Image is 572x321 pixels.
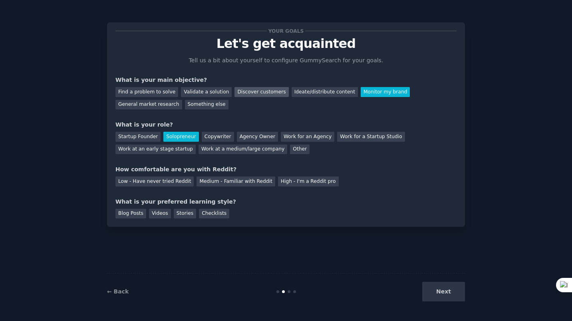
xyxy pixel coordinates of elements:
p: Let's get acquainted [115,37,457,51]
div: Copywriter [202,132,234,142]
div: Something else [185,100,228,110]
div: Work for a Startup Studio [337,132,405,142]
div: How comfortable are you with Reddit? [115,165,457,174]
div: What is your role? [115,121,457,129]
div: Blog Posts [115,209,146,219]
span: Your goals [267,27,305,35]
div: Solopreneur [163,132,199,142]
div: Stories [174,209,196,219]
div: Low - Have never tried Reddit [115,176,194,186]
div: Monitor my brand [361,87,410,97]
div: Ideate/distribute content [292,87,358,97]
div: Discover customers [234,87,288,97]
div: Find a problem to solve [115,87,178,97]
div: General market research [115,100,182,110]
div: Work at an early stage startup [115,145,196,155]
div: Medium - Familiar with Reddit [197,176,275,186]
div: Agency Owner [237,132,278,142]
div: What is your preferred learning style? [115,198,457,206]
div: Startup Founder [115,132,161,142]
div: Other [290,145,310,155]
div: Work for an Agency [281,132,334,142]
div: What is your main objective? [115,76,457,84]
div: Checklists [199,209,229,219]
p: Tell us a bit about yourself to configure GummySearch for your goals. [185,56,387,65]
div: Work at a medium/large company [199,145,287,155]
a: ← Back [107,288,129,295]
div: Validate a solution [181,87,232,97]
div: Videos [149,209,171,219]
div: High - I'm a Reddit pro [278,176,339,186]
